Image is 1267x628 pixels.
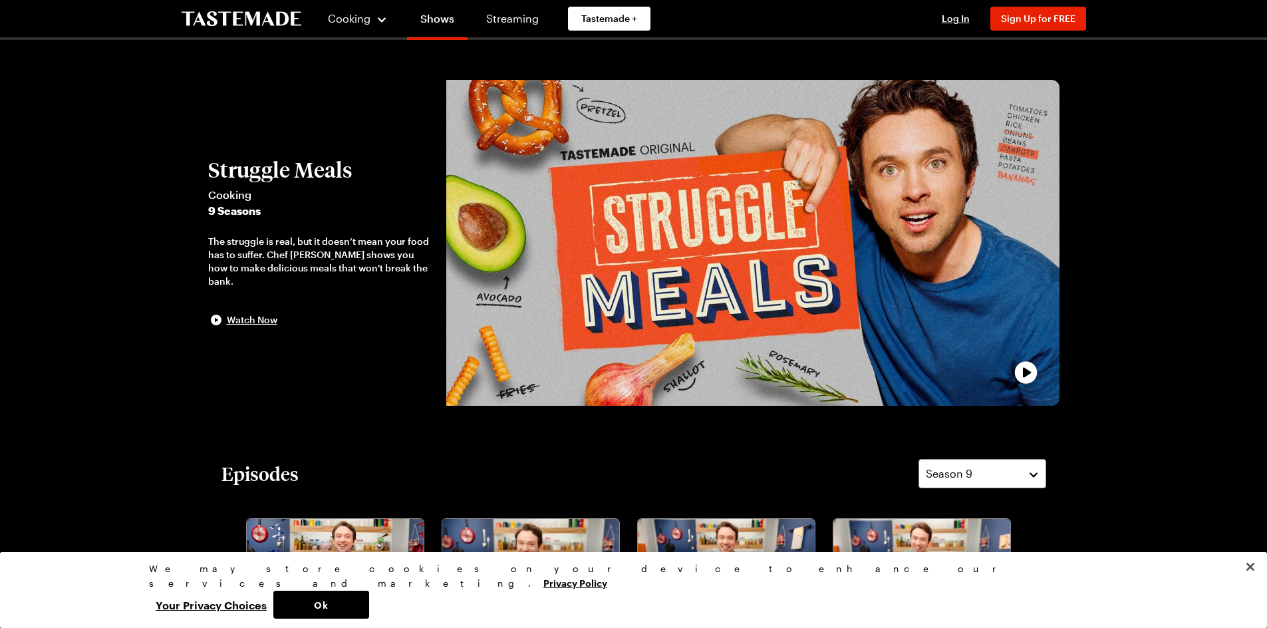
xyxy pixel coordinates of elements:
[543,576,607,589] a: More information about your privacy, opens in a new tab
[149,561,1107,619] div: Privacy
[942,13,970,24] span: Log In
[926,466,972,482] span: Season 9
[208,203,433,219] span: 9 Seasons
[149,591,273,619] button: Your Privacy Choices
[273,591,369,619] button: Ok
[446,80,1059,406] button: play trailer
[1001,13,1075,24] span: Sign Up for FREE
[221,462,299,486] h2: Episodes
[990,7,1086,31] button: Sign Up for FREE
[328,3,388,35] button: Cooking
[182,11,301,27] a: To Tastemade Home Page
[208,158,433,182] h2: Struggle Meals
[833,519,1010,619] img: Grubby Good Food
[638,519,815,619] img: Thanksgiving Leftovers
[149,561,1107,591] div: We may store cookies on your device to enhance our services and marketing.
[568,7,650,31] a: Tastemade +
[918,459,1046,488] button: Season 9
[227,313,277,327] span: Watch Now
[407,3,468,40] a: Shows
[208,187,433,203] span: Cooking
[446,80,1059,406] img: Struggle Meals
[208,235,433,288] div: The struggle is real, but it doesn’t mean your food has to suffer. Chef [PERSON_NAME] shows you h...
[581,12,637,25] span: Tastemade +
[328,12,370,25] span: Cooking
[1236,552,1265,581] button: Close
[929,12,982,25] button: Log In
[208,158,433,328] button: Struggle MealsCooking9 SeasonsThe struggle is real, but it doesn’t mean your food has to suffer. ...
[247,519,424,619] img: 100th Episode
[442,519,619,619] img: Breakfast for Dinner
